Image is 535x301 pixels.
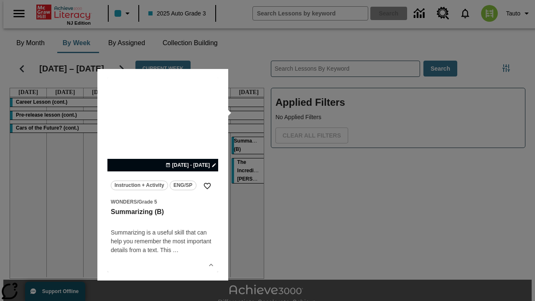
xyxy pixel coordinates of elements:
span: / [137,199,138,205]
span: Topic: Wonders/Grade 5 [111,197,215,206]
div: Summarizing is a useful skill that can help you remember the most important details from a text. ... [111,228,215,255]
div: lesson details [107,77,218,272]
span: Grade 5 [138,199,157,205]
button: Show Details [205,259,217,271]
span: [DATE] - [DATE] [172,161,210,169]
button: Instruction + Activity [111,181,168,190]
h3: Summarizing (B) [111,208,215,217]
span: Instruction + Activity [115,181,164,190]
span: ENG/SP [173,181,192,190]
span: … [173,247,178,253]
h4: undefined [111,217,215,227]
button: Sep 28 - Sep 28 Choose Dates [164,161,218,169]
button: Add to Favorites [200,179,215,194]
button: ENG/SP [170,181,196,190]
span: Wonders [111,199,137,205]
